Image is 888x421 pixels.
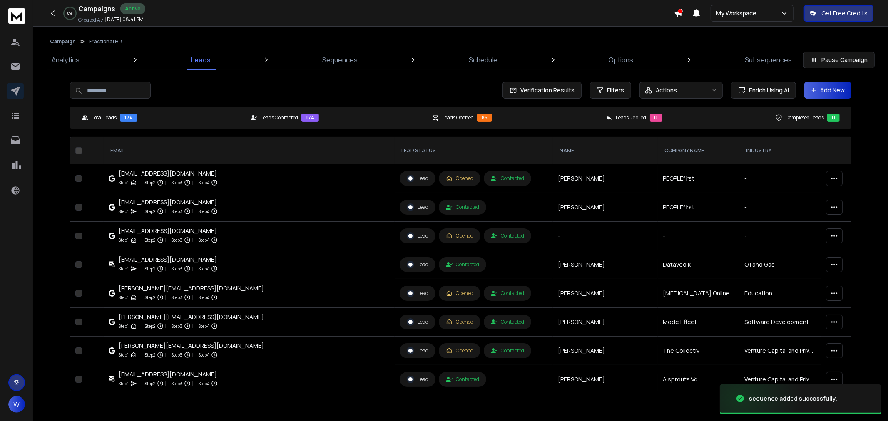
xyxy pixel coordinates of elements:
div: Contacted [446,376,479,383]
td: - [739,222,821,250]
span: Enrich Using AI [746,86,789,94]
div: [PERSON_NAME][EMAIL_ADDRESS][DOMAIN_NAME] [119,313,264,321]
th: Company Name [658,137,739,164]
div: Lead [407,203,428,211]
p: Subsequences [745,55,792,65]
p: | [165,379,167,388]
p: | [192,379,194,388]
div: Lead [407,261,428,268]
p: [DATE] 08:41 PM [105,16,144,23]
p: Step 1 [119,293,129,302]
p: Actions [656,86,677,94]
p: Analytics [52,55,80,65]
div: Lead [407,290,428,297]
p: Step 2 [145,351,155,359]
td: [PERSON_NAME] [553,279,658,308]
p: | [192,236,194,244]
td: [PERSON_NAME] [553,250,658,279]
p: | [139,207,140,215]
button: Verification Results [502,82,582,99]
p: | [192,265,194,273]
span: Filters [607,86,624,94]
td: PEOPLEfirst [658,193,739,222]
td: Aisprouts Vc [658,365,739,394]
p: | [165,322,167,330]
p: | [139,322,140,330]
div: Contacted [446,261,479,268]
div: Lead [407,376,428,383]
td: Mode Effect [658,308,739,337]
p: Step 3 [172,379,182,388]
p: Get Free Credits [821,9,868,17]
p: Created At: [78,17,103,23]
td: Software Development [739,308,821,337]
div: Contacted [491,233,524,239]
p: | [192,293,194,302]
p: | [139,293,140,302]
a: Sequences [317,50,363,70]
div: [EMAIL_ADDRESS][DOMAIN_NAME] [119,169,218,178]
a: Subsequences [740,50,797,70]
td: [PERSON_NAME] [553,193,658,222]
p: Step 1 [119,207,129,215]
a: Leads [186,50,216,70]
span: Verification Results [517,86,575,94]
div: Contacted [446,204,479,210]
th: EMAIL [104,137,395,164]
button: W [8,396,25,413]
p: | [165,351,167,359]
h1: Campaigns [78,4,115,14]
td: Education [739,279,821,308]
button: Get Free Credits [804,5,873,22]
p: Step 1 [119,322,129,330]
p: | [165,265,167,273]
p: My Workspace [716,9,760,17]
p: Step 2 [145,178,155,187]
div: Opened [446,175,473,182]
p: Step 1 [119,265,129,273]
p: Step 4 [199,351,209,359]
button: Add New [804,82,851,99]
a: Options [604,50,639,70]
p: Step 4 [199,207,209,215]
p: Leads Contacted [261,114,298,121]
p: Step 2 [145,236,155,244]
p: Step 1 [119,178,129,187]
div: Lead [407,175,428,182]
div: 85 [477,114,492,122]
p: Sequences [322,55,358,65]
p: Step 4 [199,178,209,187]
p: Step 2 [145,322,155,330]
div: [PERSON_NAME][EMAIL_ADDRESS][DOMAIN_NAME] [119,284,264,292]
p: Leads Opened [442,114,474,121]
p: Total Leads [92,114,117,121]
p: Step 1 [119,236,129,244]
div: Opened [446,233,473,239]
th: LEAD STATUS [395,137,553,164]
p: Step 4 [199,236,209,244]
th: NAME [553,137,658,164]
p: Step 3 [172,236,182,244]
div: [EMAIL_ADDRESS][DOMAIN_NAME] [119,227,218,235]
td: [PERSON_NAME] [553,164,658,193]
td: [PERSON_NAME] [553,308,658,337]
td: Oil and Gas [739,250,821,279]
p: Step 3 [172,322,182,330]
p: Step 3 [172,293,182,302]
div: sequence added successfully. [749,394,837,403]
td: [PERSON_NAME] [553,337,658,365]
p: 0 % [68,11,72,16]
td: Venture Capital and Private Equity Principals [739,365,821,394]
p: Step 2 [145,207,155,215]
div: Active [120,3,145,14]
div: Opened [446,347,473,354]
p: | [165,178,167,187]
td: Datavedik [658,250,739,279]
p: Step 3 [172,351,182,359]
p: | [192,207,194,215]
p: Options [609,55,634,65]
p: | [139,178,140,187]
p: Step 2 [145,293,155,302]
